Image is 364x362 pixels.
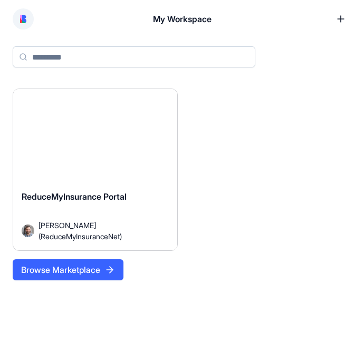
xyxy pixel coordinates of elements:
span: My Workspace [153,13,212,25]
img: logo [20,15,26,23]
span: [PERSON_NAME] (ReduceMyInsuranceNet) [39,220,169,242]
img: Avatar [22,224,34,237]
a: ReduceMyInsurance PortalAvatar[PERSON_NAME] (ReduceMyInsuranceNet) [13,89,178,251]
button: Browse Marketplace [13,259,123,280]
span: ReduceMyInsurance Portal [22,191,127,202]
